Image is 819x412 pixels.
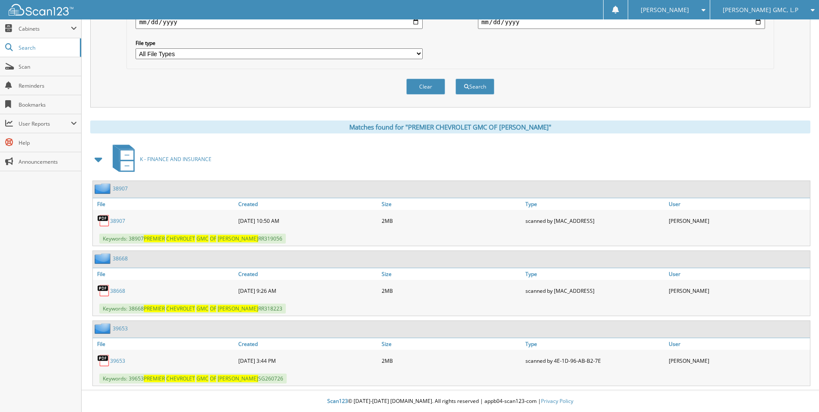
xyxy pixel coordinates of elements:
[140,155,212,163] span: K - FINANCE AND INSURANCE
[93,338,236,350] a: File
[523,338,667,350] a: Type
[379,282,523,299] div: 2MB
[19,82,77,89] span: Reminders
[541,397,573,405] a: Privacy Policy
[113,325,128,332] a: 39653
[210,305,216,312] span: OF
[196,305,209,312] span: GMC
[110,357,125,364] a: 39653
[236,338,379,350] a: Created
[641,7,689,13] span: [PERSON_NAME]
[379,352,523,369] div: 2MB
[236,198,379,210] a: Created
[523,352,667,369] div: scanned by 4E-1D-96-AB-B2-7E
[523,268,667,280] a: Type
[99,374,287,383] span: Keywords: 39653 SG260726
[110,287,125,295] a: 38668
[97,354,110,367] img: PDF.png
[19,44,76,51] span: Search
[379,198,523,210] a: Size
[144,375,165,382] span: PREMIER
[478,15,765,29] input: end
[166,235,195,242] span: CHEVROLET
[455,79,494,95] button: Search
[667,268,810,280] a: User
[136,39,423,47] label: File type
[19,120,71,127] span: User Reports
[19,63,77,70] span: Scan
[196,375,209,382] span: GMC
[95,323,113,334] img: folder2.png
[166,375,195,382] span: CHEVROLET
[379,268,523,280] a: Size
[99,304,286,314] span: Keywords: 38668 RR318223
[218,235,258,242] span: [PERSON_NAME]
[327,397,348,405] span: Scan123
[236,352,379,369] div: [DATE] 3:44 PM
[95,253,113,264] img: folder2.png
[236,212,379,229] div: [DATE] 10:50 AM
[110,217,125,225] a: 38907
[108,142,212,176] a: K - FINANCE AND INSURANCE
[523,198,667,210] a: Type
[723,7,798,13] span: [PERSON_NAME] GMC, L.P
[667,338,810,350] a: User
[93,268,236,280] a: File
[166,305,195,312] span: CHEVROLET
[144,305,165,312] span: PREMIER
[97,214,110,227] img: PDF.png
[523,212,667,229] div: scanned by [MAC_ADDRESS]
[95,183,113,194] img: folder2.png
[19,101,77,108] span: Bookmarks
[667,352,810,369] div: [PERSON_NAME]
[218,375,258,382] span: [PERSON_NAME]
[82,391,819,412] div: © [DATE]-[DATE] [DOMAIN_NAME]. All rights reserved | appb04-scan123-com |
[113,185,128,192] a: 38907
[19,158,77,165] span: Announcements
[236,282,379,299] div: [DATE] 9:26 AM
[236,268,379,280] a: Created
[136,15,423,29] input: start
[210,235,216,242] span: OF
[196,235,209,242] span: GMC
[97,284,110,297] img: PDF.png
[9,4,73,16] img: scan123-logo-white.svg
[406,79,445,95] button: Clear
[523,282,667,299] div: scanned by [MAC_ADDRESS]
[90,120,810,133] div: Matches found for "PREMIER CHEVROLET GMC OF [PERSON_NAME]"
[218,305,258,312] span: [PERSON_NAME]
[667,282,810,299] div: [PERSON_NAME]
[99,234,286,244] span: Keywords: 38907 RR319056
[667,212,810,229] div: [PERSON_NAME]
[379,212,523,229] div: 2MB
[144,235,165,242] span: PREMIER
[19,25,71,32] span: Cabinets
[93,198,236,210] a: File
[210,375,216,382] span: OF
[379,338,523,350] a: Size
[667,198,810,210] a: User
[113,255,128,262] a: 38668
[19,139,77,146] span: Help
